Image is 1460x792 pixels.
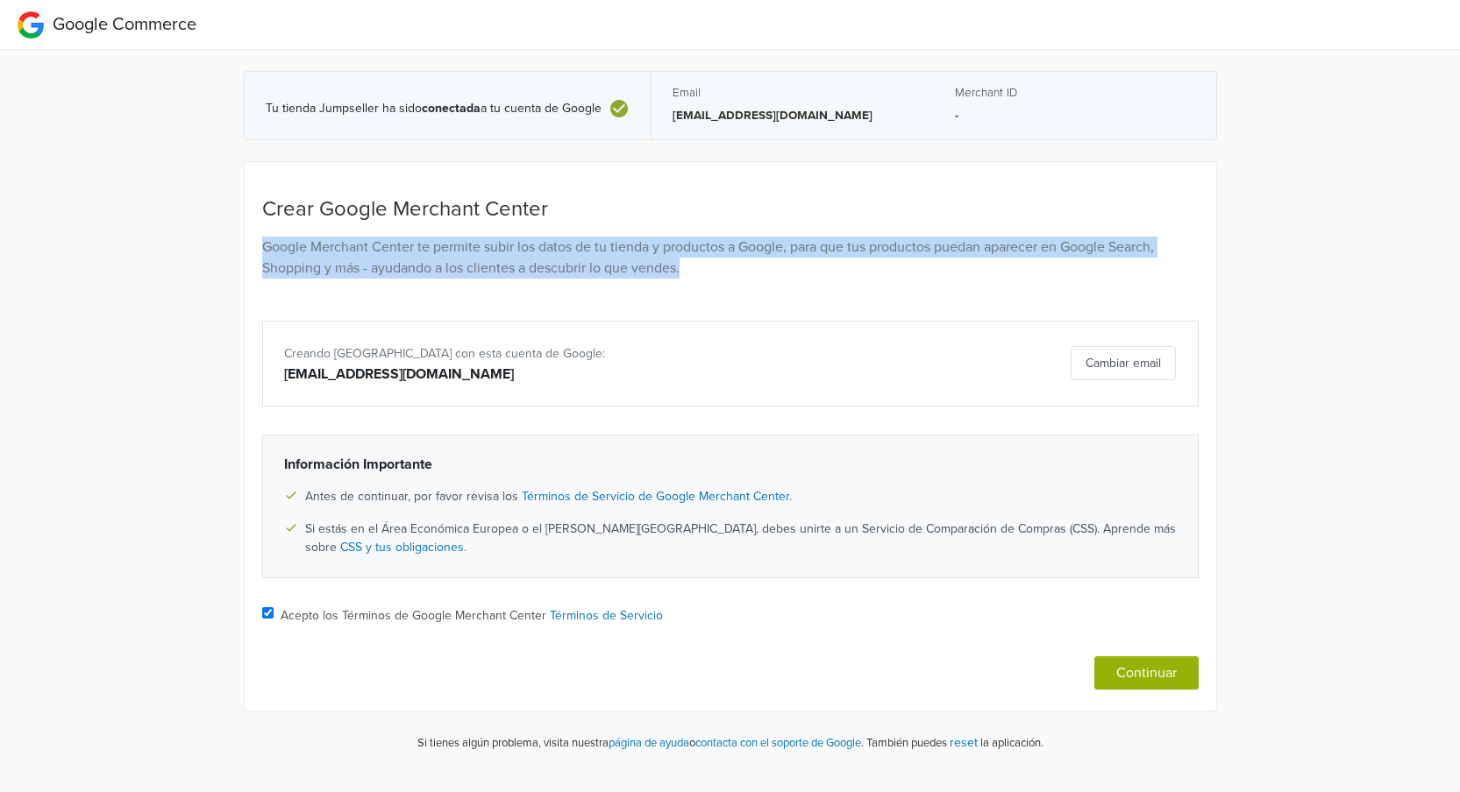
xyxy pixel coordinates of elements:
h5: Merchant ID [955,86,1195,100]
p: También puedes la aplicación. [864,732,1043,753]
p: Google Merchant Center te permite subir los datos de tu tienda y productos a Google, para que tus... [262,237,1199,279]
a: contacta con el soporte de Google [695,736,861,750]
span: Antes de continuar, por favor revisa los . [305,487,792,506]
span: Si estás en el Área Económica Europea o el [PERSON_NAME][GEOGRAPHIC_DATA], debes unirte a un Serv... [305,520,1177,556]
span: Tu tienda Jumpseller ha sido a tu cuenta de Google [266,102,602,117]
p: - [955,107,1195,124]
a: página de ayuda [609,736,689,750]
h6: Información Importante [284,456,1177,473]
button: Continuar [1094,656,1199,689]
h4: Crear Google Merchant Center [262,197,1199,223]
span: Creando [GEOGRAPHIC_DATA] con esta cuenta de Google: [284,346,605,361]
p: Si tienes algún problema, visita nuestra o . [417,735,864,753]
b: conectada [422,101,481,116]
a: Términos de Servicio [550,608,663,623]
div: [EMAIL_ADDRESS][DOMAIN_NAME] [284,364,871,385]
span: Google Commerce [53,14,196,35]
h5: Email [673,86,913,100]
a: CSS y tus obligaciones [340,540,464,555]
label: Acepto los Términos de Google Merchant Center [281,606,663,625]
button: reset [950,732,978,753]
button: Cambiar email [1071,346,1176,380]
a: Términos de Servicio de Google Merchant Center [522,489,789,504]
p: [EMAIL_ADDRESS][DOMAIN_NAME] [673,107,913,124]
